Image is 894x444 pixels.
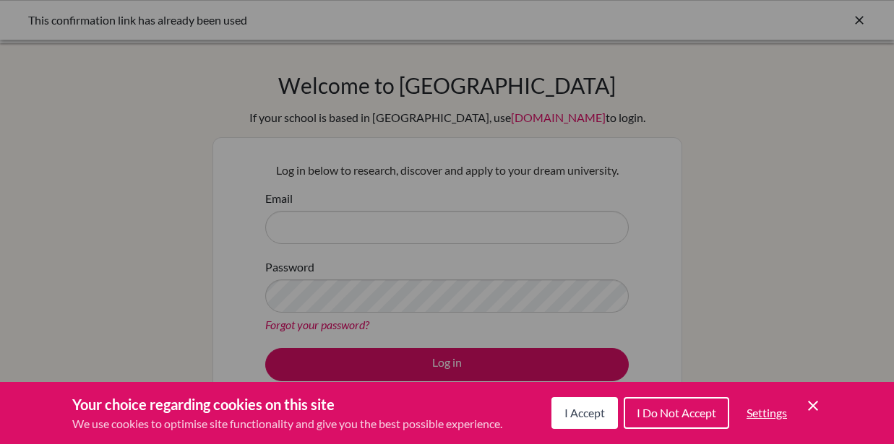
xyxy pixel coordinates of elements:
button: Settings [735,399,799,427]
h3: Your choice regarding cookies on this site [72,393,502,415]
p: We use cookies to optimise site functionality and give you the best possible experience. [72,415,502,432]
button: I Do Not Accept [624,397,729,429]
span: Settings [747,406,787,419]
button: Save and close [804,397,822,414]
button: I Accept [551,397,618,429]
span: I Accept [564,406,605,419]
span: I Do Not Accept [637,406,716,419]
